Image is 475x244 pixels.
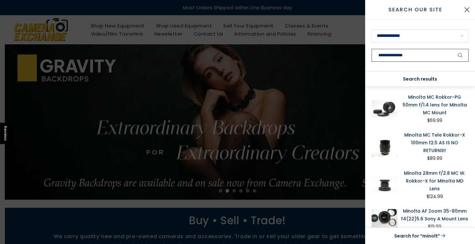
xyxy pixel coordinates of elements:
[428,223,441,231] div: $19.99
[459,2,475,18] button: Close Search
[427,154,442,162] div: $89.99
[372,131,397,162] img: Minolta MC Tele Rokkor-X 100mm f2.5 AS IS NO RETURNS!! Lenses Small Format - Minolta MD and MC Mo...
[372,207,397,231] img: Minolta AF Zoom 35-80mm f4(22)5.6 Sony A Mount Lens Lenses - Small Format - Sony& - Minolta A Mou...
[427,193,443,201] div: $124.99
[401,207,469,223] a: Minolta AF Zoom 35-80mm f4(22)5.6 Sony A Mount Lens
[401,169,469,193] a: Minolta 28mm f/2.8 MC W. Rokkor-X for Minolta MD Lens
[365,72,475,87] div: Search results
[427,116,442,125] div: $69.99
[401,93,469,116] a: Minolta MC Rokkor-PG 50mm f/1.4 lens for Minolta MC Mount
[372,169,397,201] img: Minolta 28mm f/2.8 MC W. Rokkor-X for Minolta MD Lens Lenses Small Format - Minolta MD and MC Mou...
[372,93,397,125] img: Minolta MC Rokkor-PG 50mm f/1.4 lens for Minolta MC Mount Lenses Small Format - Minolta MD and MC...
[372,6,459,14] span: Search Our Site
[401,131,469,154] a: Minolta MC Tele Rokkor-X 100mm f2.5 AS IS NO RETURNS!!
[372,232,469,240] a: Search for “minolt”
